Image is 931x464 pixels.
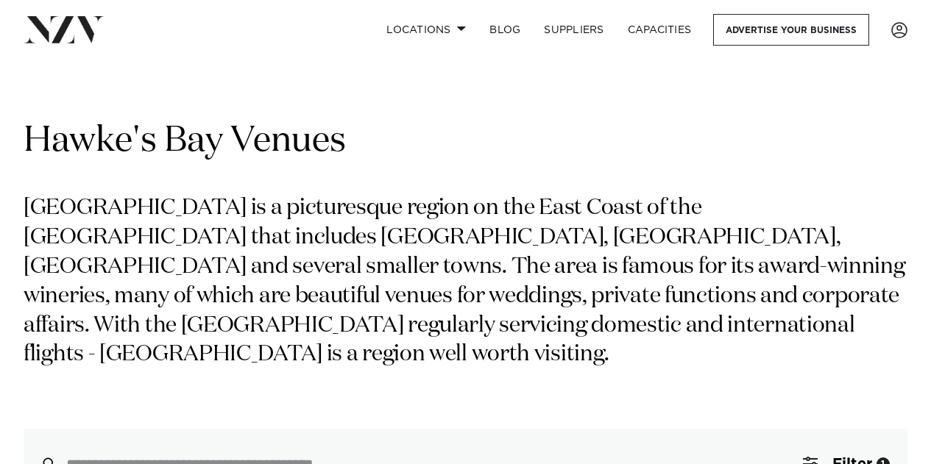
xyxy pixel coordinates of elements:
[24,118,907,165] h1: Hawke's Bay Venues
[24,16,104,43] img: nzv-logo.png
[713,14,869,46] a: Advertise your business
[24,194,907,370] p: [GEOGRAPHIC_DATA] is a picturesque region on the East Coast of the [GEOGRAPHIC_DATA] that include...
[616,14,704,46] a: Capacities
[532,14,615,46] a: SUPPLIERS
[478,14,532,46] a: BLOG
[375,14,478,46] a: Locations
